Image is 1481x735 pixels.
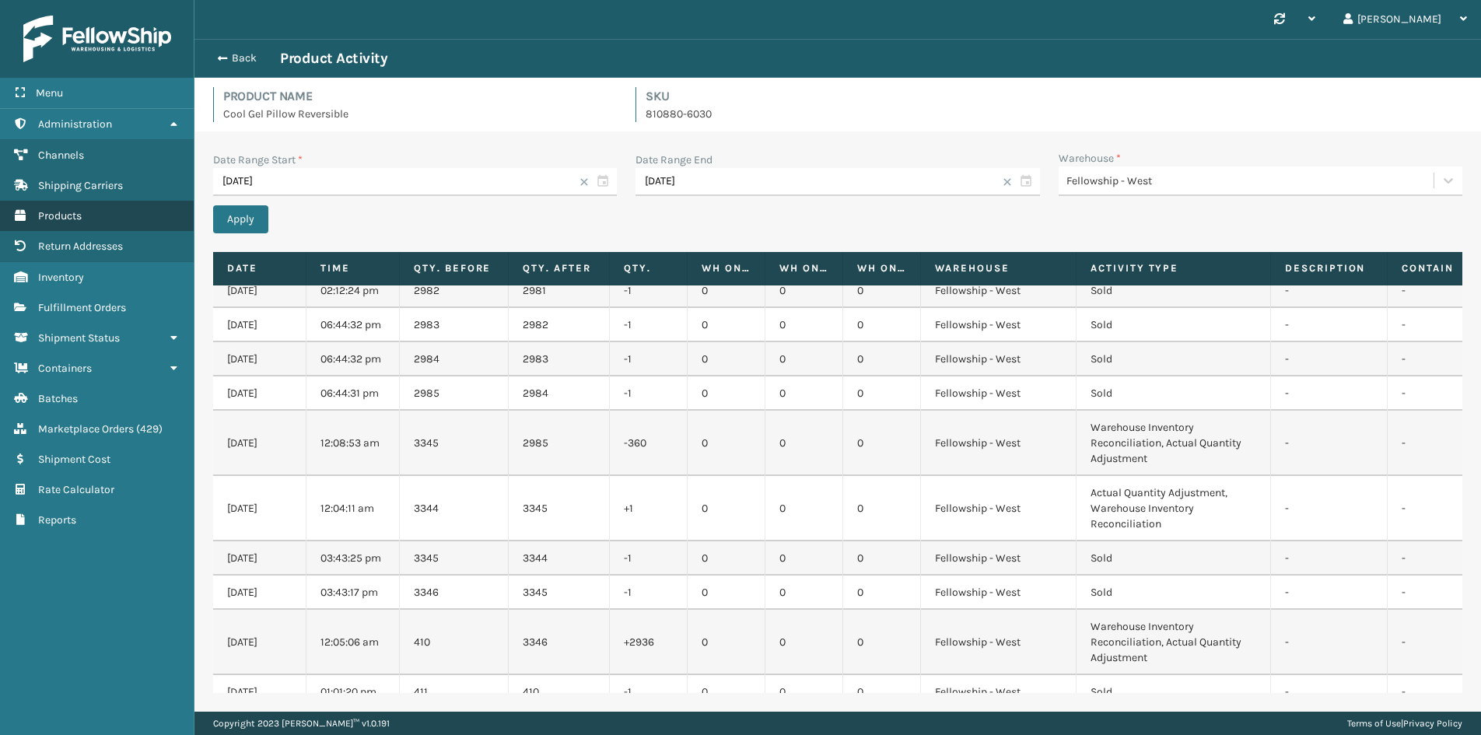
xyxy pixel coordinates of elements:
td: 411 [400,675,509,709]
td: 2984 [400,342,509,376]
td: 0 [688,342,765,376]
td: Fellowship - West [921,376,1077,411]
span: Shipment Status [38,331,120,345]
span: Administration [38,117,112,131]
td: 0 [688,274,765,308]
td: 0 [765,308,843,342]
td: 0 [688,610,765,675]
td: 0 [688,541,765,576]
td: [DATE] [213,376,306,411]
td: - [1271,675,1388,709]
td: [DATE] [213,274,306,308]
td: 2982 [400,274,509,308]
span: Channels [38,149,84,162]
span: ( 429 ) [136,422,163,436]
td: [DATE] [213,675,306,709]
img: logo [23,16,171,62]
td: 2983 [400,308,509,342]
label: WH OnHold Qty. [857,261,906,275]
td: [DATE] [213,541,306,576]
td: 12:05:06 am [306,610,400,675]
label: Warehouse [1059,150,1121,166]
td: 3346 [400,576,509,610]
td: 03:43:17 pm [306,576,400,610]
td: Sold [1077,376,1271,411]
td: -1 [610,342,688,376]
label: Warehouse [935,261,1062,275]
td: Sold [1077,576,1271,610]
td: 0 [843,274,921,308]
td: +1 [610,476,688,541]
td: 0 [843,411,921,476]
td: -1 [610,675,688,709]
td: Sold [1077,308,1271,342]
td: 410 [400,610,509,675]
p: Cool Gel Pillow Reversible [223,106,617,122]
td: 0 [688,308,765,342]
td: Warehouse Inventory Reconciliation, Actual Quantity Adjustment [1077,411,1271,476]
td: 3344 [509,541,610,576]
span: Marketplace Orders [38,422,134,436]
td: -360 [610,411,688,476]
td: 0 [688,376,765,411]
td: Fellowship - West [921,476,1077,541]
a: Terms of Use [1347,718,1401,729]
td: 0 [765,342,843,376]
td: - [1271,411,1388,476]
td: 06:44:31 pm [306,376,400,411]
td: +2936 [610,610,688,675]
td: - [1271,376,1388,411]
td: 2985 [509,411,610,476]
span: Rate Calculator [38,483,114,496]
td: Fellowship - West [921,308,1077,342]
td: 0 [843,610,921,675]
label: Description [1285,261,1373,275]
label: Activity Type [1091,261,1256,275]
td: 03:43:25 pm [306,541,400,576]
td: Sold [1077,342,1271,376]
label: Date Range End [635,153,712,166]
p: 810880-6030 [646,106,1039,122]
td: [DATE] [213,576,306,610]
td: 12:08:53 am [306,411,400,476]
td: Fellowship - West [921,576,1077,610]
td: 2985 [400,376,509,411]
input: MM/DD/YYYY [213,168,617,196]
div: Fellowship - West [1066,173,1435,189]
td: Fellowship - West [921,541,1077,576]
td: 0 [843,342,921,376]
td: [DATE] [213,476,306,541]
td: [DATE] [213,342,306,376]
label: WH OnHold Qty. Before [702,261,751,275]
td: 3345 [509,476,610,541]
span: Shipping Carriers [38,179,123,192]
td: Fellowship - West [921,274,1077,308]
td: -1 [610,308,688,342]
input: MM/DD/YYYY [635,168,1039,196]
h3: Product Activity [280,49,387,68]
h4: Product Name [223,87,617,106]
td: - [1271,541,1388,576]
td: 0 [843,675,921,709]
td: Sold [1077,541,1271,576]
td: 3344 [400,476,509,541]
label: Time [320,261,385,275]
td: 06:44:32 pm [306,308,400,342]
span: Fulfillment Orders [38,301,126,314]
td: 0 [688,675,765,709]
td: 3345 [400,411,509,476]
td: 01:01:20 pm [306,675,400,709]
td: 0 [765,541,843,576]
td: - [1271,342,1388,376]
td: -1 [610,576,688,610]
td: 0 [843,308,921,342]
span: Reports [38,513,76,527]
td: 3346 [509,610,610,675]
span: Batches [38,392,78,405]
td: Fellowship - West [921,610,1077,675]
td: 2983 [509,342,610,376]
span: Return Addresses [38,240,123,253]
h4: SKU [646,87,1039,106]
td: 0 [765,576,843,610]
td: Warehouse Inventory Reconciliation, Actual Quantity Adjustment [1077,610,1271,675]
